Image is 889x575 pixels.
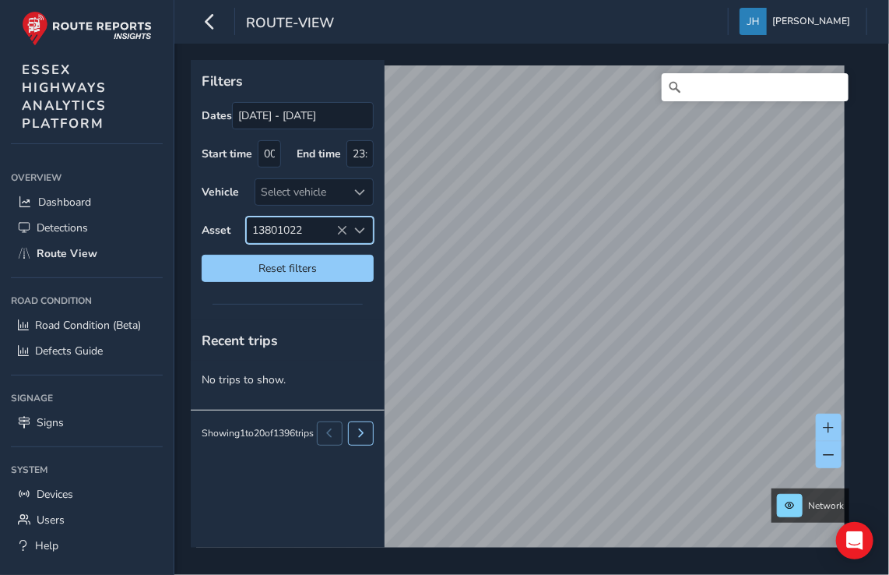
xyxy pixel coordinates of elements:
[38,195,91,210] span: Dashboard
[11,533,163,559] a: Help
[11,289,163,312] div: Road Condition
[740,8,856,35] button: [PERSON_NAME]
[35,318,141,333] span: Road Condition (Beta)
[37,487,73,502] span: Devices
[35,344,103,358] span: Defects Guide
[11,482,163,507] a: Devices
[202,331,278,350] span: Recent trips
[202,427,314,439] div: Showing 1 to 20 of 1396 trips
[772,8,850,35] span: [PERSON_NAME]
[11,312,163,338] a: Road Condition (Beta)
[202,223,230,238] label: Asset
[196,65,845,566] canvas: Map
[347,217,373,243] div: Select an asset code
[255,179,347,205] div: Select vehicle
[37,415,64,430] span: Signs
[202,108,232,123] label: Dates
[202,185,239,199] label: Vehicle
[836,522,873,559] div: Open Intercom Messenger
[297,146,341,161] label: End time
[11,410,163,436] a: Signs
[202,71,374,91] p: Filters
[11,338,163,364] a: Defects Guide
[11,241,163,266] a: Route View
[37,513,65,527] span: Users
[740,8,767,35] img: diamond-layout
[37,220,88,235] span: Detections
[11,458,163,482] div: System
[191,361,385,399] p: No trips to show.
[213,261,362,276] span: Reset filters
[11,386,163,410] div: Signage
[11,507,163,533] a: Users
[37,246,97,261] span: Route View
[202,146,252,161] label: Start time
[202,255,374,282] button: Reset filters
[11,189,163,215] a: Dashboard
[247,217,347,243] span: 13801022
[246,13,334,35] span: route-view
[35,538,58,553] span: Help
[11,166,163,189] div: Overview
[11,215,163,241] a: Detections
[22,11,152,46] img: rr logo
[22,61,107,132] span: ESSEX HIGHWAYS ANALYTICS PLATFORM
[808,499,844,512] span: Network
[662,73,849,101] input: Search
